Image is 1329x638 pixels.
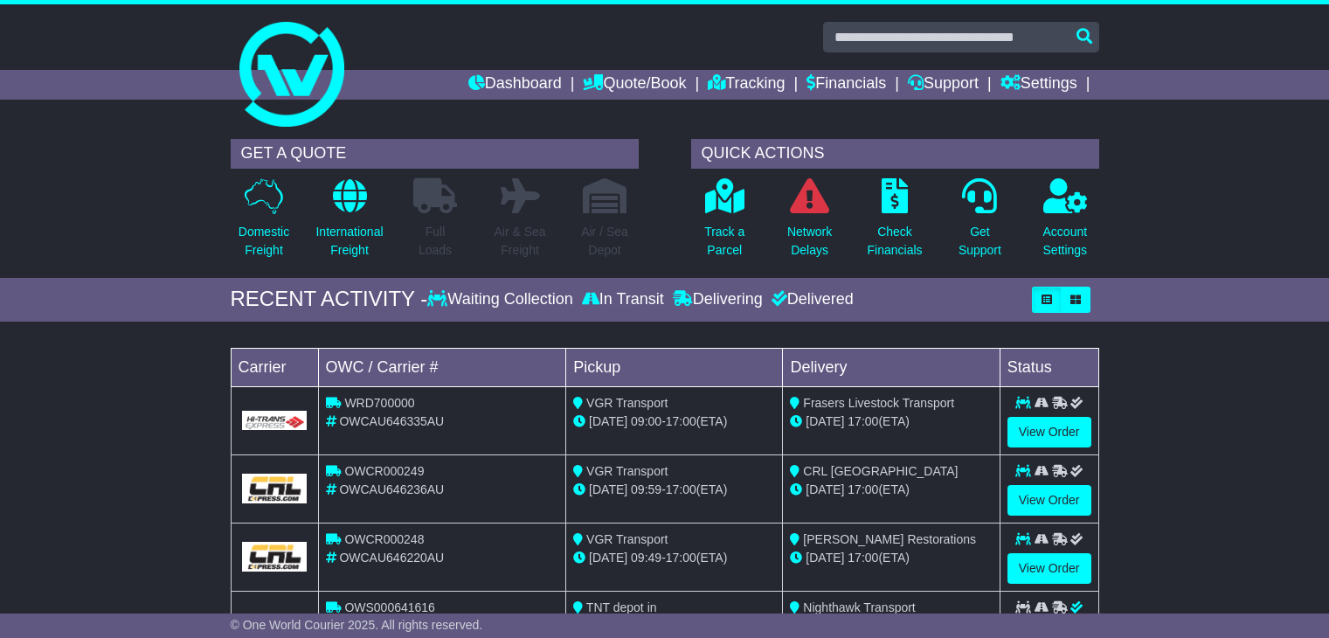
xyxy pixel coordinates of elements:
[631,414,661,428] span: 09:00
[708,70,785,100] a: Tracking
[803,600,915,614] span: Nighthawk Transport
[583,70,686,100] a: Quote/Book
[427,290,577,309] div: Waiting Collection
[318,348,566,386] td: OWC / Carrier #
[339,482,444,496] span: OWCAU646236AU
[315,223,383,260] p: International Freight
[231,139,639,169] div: GET A QUOTE
[413,223,457,260] p: Full Loads
[691,139,1099,169] div: QUICK ACTIONS
[631,482,661,496] span: 09:59
[573,481,775,499] div: - (ETA)
[231,287,428,312] div: RECENT ACTIVITY -
[806,414,844,428] span: [DATE]
[239,223,289,260] p: Domestic Freight
[242,474,308,503] img: GetCarrierServiceLogo
[959,223,1001,260] p: Get Support
[468,70,562,100] a: Dashboard
[344,396,414,410] span: WRD700000
[586,532,668,546] span: VGR Transport
[908,70,979,100] a: Support
[704,223,744,260] p: Track a Parcel
[1043,223,1088,260] p: Account Settings
[344,464,424,478] span: OWCR000249
[1042,177,1089,269] a: AccountSettings
[790,549,992,567] div: (ETA)
[703,177,745,269] a: Track aParcel
[783,348,1000,386] td: Delivery
[868,223,923,260] p: Check Financials
[581,223,628,260] p: Air / Sea Depot
[242,411,308,430] img: GetCarrierServiceLogo
[315,177,384,269] a: InternationalFreight
[958,177,1002,269] a: GetSupport
[242,542,308,572] img: GetCarrierServiceLogo
[790,481,992,499] div: (ETA)
[848,551,878,565] span: 17:00
[666,551,696,565] span: 17:00
[848,414,878,428] span: 17:00
[573,549,775,567] div: - (ETA)
[787,223,832,260] p: Network Delays
[666,414,696,428] span: 17:00
[1000,348,1098,386] td: Status
[803,396,954,410] span: Frasers Livestock Transport
[631,551,661,565] span: 09:49
[848,482,878,496] span: 17:00
[806,482,844,496] span: [DATE]
[586,464,668,478] span: VGR Transport
[238,177,290,269] a: DomesticFreight
[806,70,886,100] a: Financials
[231,348,318,386] td: Carrier
[806,551,844,565] span: [DATE]
[803,464,958,478] span: CRL [GEOGRAPHIC_DATA]
[589,482,627,496] span: [DATE]
[803,532,976,546] span: [PERSON_NAME] Restorations
[566,348,783,386] td: Pickup
[1007,553,1091,584] a: View Order
[578,290,668,309] div: In Transit
[668,290,767,309] div: Delivering
[1007,417,1091,447] a: View Order
[231,618,483,632] span: © One World Courier 2025. All rights reserved.
[790,413,992,431] div: (ETA)
[589,414,627,428] span: [DATE]
[666,482,696,496] span: 17:00
[339,551,444,565] span: OWCAU646220AU
[589,551,627,565] span: [DATE]
[344,532,424,546] span: OWCR000248
[586,396,668,410] span: VGR Transport
[339,414,444,428] span: OWCAU646335AU
[344,600,435,614] span: OWS000641616
[867,177,924,269] a: CheckFinancials
[1000,70,1077,100] a: Settings
[573,413,775,431] div: - (ETA)
[494,223,545,260] p: Air & Sea Freight
[786,177,833,269] a: NetworkDelays
[1007,485,1091,516] a: View Order
[767,290,854,309] div: Delivered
